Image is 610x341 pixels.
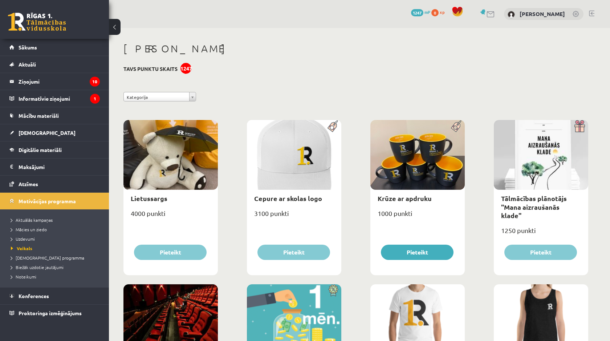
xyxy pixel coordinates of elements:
span: Biežāk uzdotie jautājumi [11,264,64,270]
a: 0 xp [431,9,448,15]
a: 1247 mP [411,9,430,15]
a: Mācību materiāli [9,107,100,124]
a: [DEMOGRAPHIC_DATA] programma [11,254,102,261]
button: Pieteikt [134,245,207,260]
img: Populāra prece [325,120,341,132]
span: Proktoringa izmēģinājums [19,310,82,316]
a: Noteikumi [11,273,102,280]
a: Tālmācības plānotājs "Mana aizraušanās klade" [501,194,567,220]
legend: Maksājumi [19,159,100,175]
span: mP [424,9,430,15]
span: 1247 [411,9,423,16]
a: Sākums [9,39,100,56]
span: 0 [431,9,439,16]
span: Mācies un ziedo [11,226,47,232]
span: xp [440,9,444,15]
span: [DEMOGRAPHIC_DATA] [19,129,76,136]
div: 3100 punkti [247,207,341,225]
a: [DEMOGRAPHIC_DATA] [9,124,100,141]
span: Digitālie materiāli [19,147,62,153]
img: Populāra prece [448,120,465,132]
div: 4000 punkti [123,207,218,225]
a: Konferences [9,288,100,304]
a: Proktoringa izmēģinājums [9,305,100,321]
a: Cepure ar skolas logo [254,194,322,202]
a: Ziņojumi10 [9,73,100,90]
a: Biežāk uzdotie jautājumi [11,264,102,270]
button: Pieteikt [504,245,577,260]
a: Motivācijas programma [9,193,100,209]
a: Veikals [11,245,102,252]
button: Pieteikt [381,245,454,260]
span: Uzdevumi [11,236,35,242]
i: 10 [90,77,100,87]
img: Dāvana ar pārsteigumu [572,120,588,132]
span: Sākums [19,44,37,51]
a: Uzdevumi [11,236,102,242]
a: Rīgas 1. Tālmācības vidusskola [8,13,66,31]
span: Aktuālās kampaņas [11,217,53,223]
a: Mācies un ziedo [11,226,102,233]
a: Atzīmes [9,176,100,192]
div: 1247 [180,63,191,74]
img: Markuss Kimerāls [508,11,515,18]
span: [DEMOGRAPHIC_DATA] programma [11,255,84,261]
h1: [PERSON_NAME] [123,43,588,55]
span: Veikals [11,245,32,251]
a: Krūze ar apdruku [378,194,432,202]
a: Kategorija [123,92,196,101]
span: Kategorija [127,92,186,102]
h3: Tavs punktu skaits [123,66,178,72]
legend: Ziņojumi [19,73,100,90]
a: Informatīvie ziņojumi1 [9,90,100,107]
span: Mācību materiāli [19,112,59,119]
span: Aktuāli [19,61,36,68]
a: Digitālie materiāli [9,141,100,158]
a: Maksājumi [9,159,100,175]
i: 1 [90,94,100,104]
a: Aktuālās kampaņas [11,217,102,223]
legend: Informatīvie ziņojumi [19,90,100,107]
button: Pieteikt [257,245,330,260]
a: Aktuāli [9,56,100,73]
div: 1000 punkti [370,207,465,225]
span: Noteikumi [11,274,36,280]
span: Konferences [19,293,49,299]
img: Atlaide [325,284,341,297]
span: Atzīmes [19,181,38,187]
a: [PERSON_NAME] [520,10,565,17]
a: Lietussargs [131,194,167,202]
span: Motivācijas programma [19,198,76,204]
div: 1250 punkti [494,224,588,242]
